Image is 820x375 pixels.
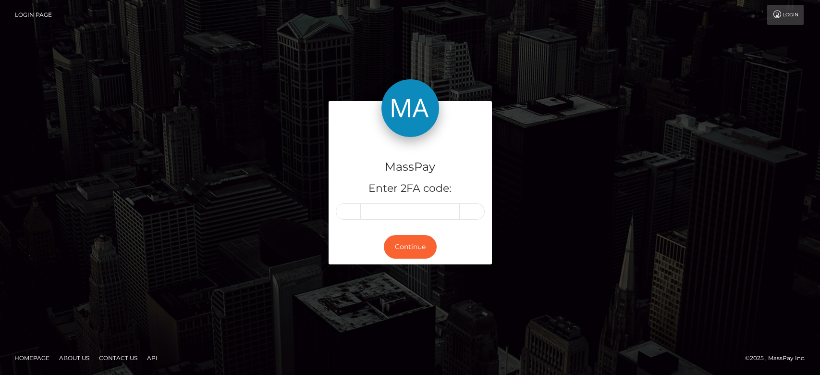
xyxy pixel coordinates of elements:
[745,353,813,363] div: © 2025 , MassPay Inc.
[336,159,485,175] h4: MassPay
[143,350,161,365] a: API
[95,350,141,365] a: Contact Us
[336,181,485,196] h5: Enter 2FA code:
[11,350,53,365] a: Homepage
[767,5,804,25] a: Login
[381,79,439,137] img: MassPay
[55,350,93,365] a: About Us
[384,235,437,259] button: Continue
[15,5,52,25] a: Login Page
